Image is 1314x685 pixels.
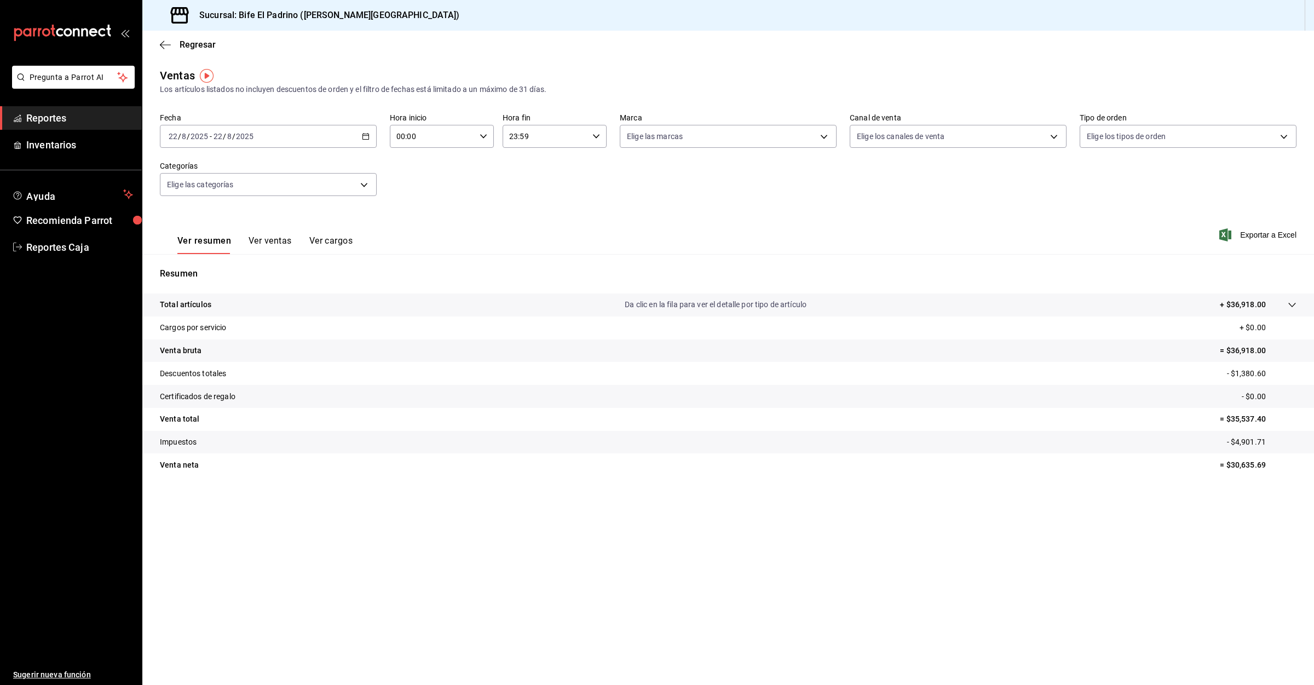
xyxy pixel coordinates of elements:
p: + $0.00 [1240,322,1296,333]
p: = $35,537.40 [1220,413,1296,425]
img: Tooltip marker [200,69,214,83]
span: Elige los tipos de orden [1087,131,1166,142]
div: Los artículos listados no incluyen descuentos de orden y el filtro de fechas está limitado a un m... [160,84,1296,95]
a: Pregunta a Parrot AI [8,79,135,91]
button: Exportar a Excel [1221,228,1296,241]
span: Inventarios [26,137,133,152]
span: Elige las categorías [167,179,234,190]
span: - [210,132,212,141]
input: -- [168,132,178,141]
button: Regresar [160,39,216,50]
span: / [232,132,235,141]
p: Descuentos totales [160,368,226,379]
label: Tipo de orden [1080,114,1296,122]
input: ---- [190,132,209,141]
div: Ventas [160,67,195,84]
label: Canal de venta [850,114,1067,122]
div: navigation tabs [177,235,353,254]
p: Certificados de regalo [160,391,235,402]
label: Hora inicio [390,114,494,122]
span: Ayuda [26,188,119,201]
p: - $0.00 [1242,391,1296,402]
span: / [187,132,190,141]
label: Fecha [160,114,377,122]
span: Elige las marcas [627,131,683,142]
p: + $36,918.00 [1220,299,1266,310]
span: Pregunta a Parrot AI [30,72,118,83]
p: - $4,901.71 [1227,436,1296,448]
p: Da clic en la fila para ver el detalle por tipo de artículo [625,299,806,310]
p: Resumen [160,267,1296,280]
p: Venta neta [160,459,199,471]
input: -- [227,132,232,141]
input: -- [181,132,187,141]
p: = $36,918.00 [1220,345,1296,356]
label: Marca [620,114,837,122]
button: Pregunta a Parrot AI [12,66,135,89]
p: Venta bruta [160,345,201,356]
button: Ver resumen [177,235,231,254]
input: -- [213,132,223,141]
button: Ver cargos [309,235,353,254]
p: Total artículos [160,299,211,310]
span: Reportes [26,111,133,125]
button: open_drawer_menu [120,28,129,37]
button: Ver ventas [249,235,292,254]
p: = $30,635.69 [1220,459,1296,471]
p: Cargos por servicio [160,322,227,333]
span: / [223,132,226,141]
h3: Sucursal: Bife El Padrino ([PERSON_NAME][GEOGRAPHIC_DATA]) [191,9,460,22]
span: / [178,132,181,141]
span: Sugerir nueva función [13,669,133,681]
p: - $1,380.60 [1227,368,1296,379]
span: Recomienda Parrot [26,213,133,228]
span: Elige los canales de venta [857,131,944,142]
input: ---- [235,132,254,141]
span: Reportes Caja [26,240,133,255]
label: Hora fin [503,114,607,122]
span: Regresar [180,39,216,50]
label: Categorías [160,162,377,170]
p: Impuestos [160,436,197,448]
p: Venta total [160,413,199,425]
